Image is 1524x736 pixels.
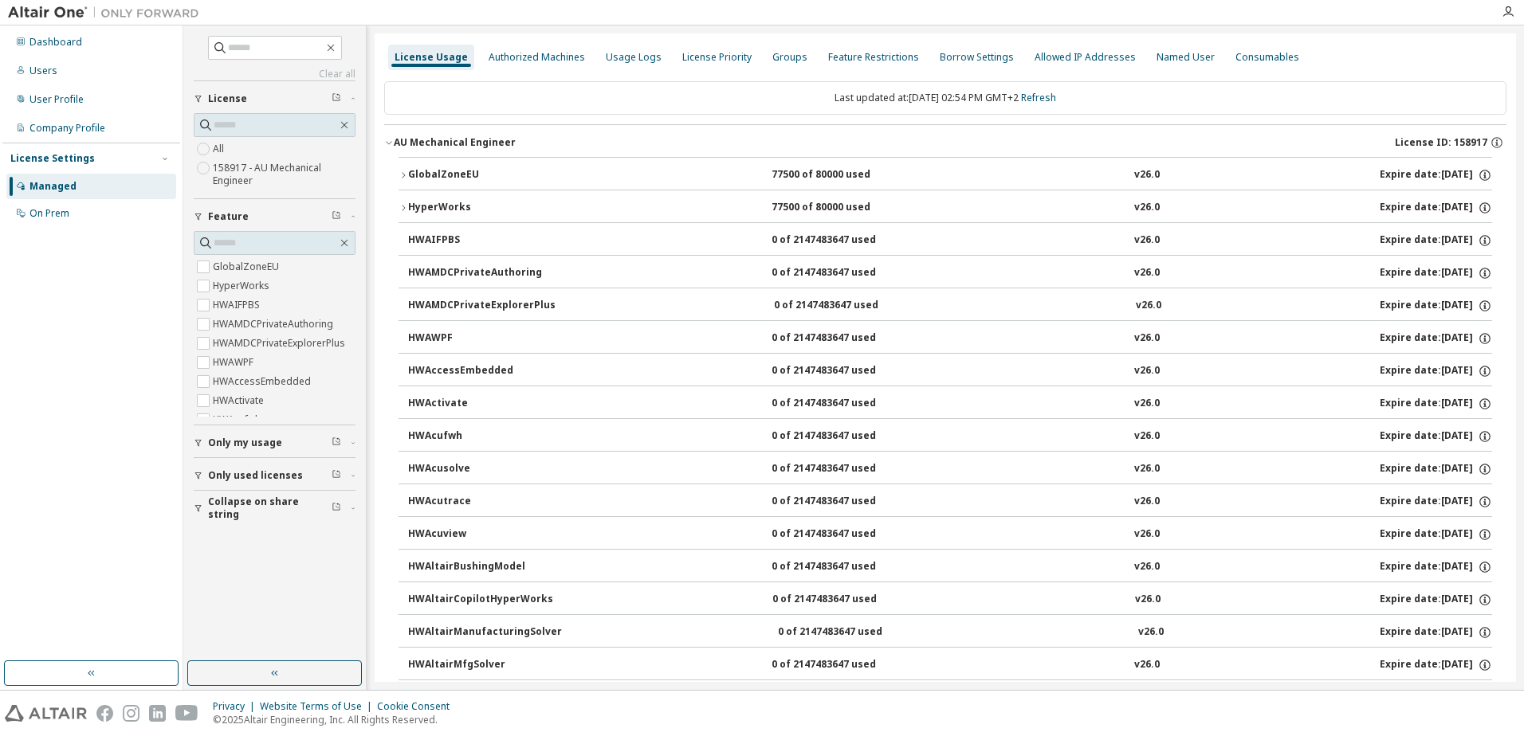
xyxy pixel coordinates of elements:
[408,386,1492,421] button: HWActivate0 of 2147483647 usedv26.0Expire date:[DATE]
[772,397,915,411] div: 0 of 2147483647 used
[213,276,273,296] label: HyperWorks
[1380,266,1492,280] div: Expire date: [DATE]
[1035,51,1136,64] div: Allowed IP Addresses
[399,190,1492,225] button: HyperWorks77500 of 80000 usedv26.0Expire date:[DATE]
[10,152,95,165] div: License Settings
[208,92,247,105] span: License
[772,560,915,574] div: 0 of 2147483647 used
[213,296,263,315] label: HWAIFPBS
[213,159,355,190] label: 158917 - AU Mechanical Engineer
[1395,136,1487,149] span: License ID: 158917
[1235,51,1299,64] div: Consumables
[1157,51,1215,64] div: Named User
[194,199,355,234] button: Feature
[8,5,207,21] img: Altair One
[213,372,314,391] label: HWAccessEmbedded
[408,615,1492,650] button: HWAltairManufacturingSolver0 of 2147483647 usedv26.0Expire date:[DATE]
[96,705,113,722] img: facebook.svg
[208,495,332,521] span: Collapse on share string
[1380,462,1492,476] div: Expire date: [DATE]
[1134,462,1160,476] div: v26.0
[408,397,552,411] div: HWActivate
[489,51,585,64] div: Authorized Machines
[772,168,915,182] div: 77500 of 80000 used
[384,125,1506,160] button: AU Mechanical EngineerLicense ID: 158917
[772,51,807,64] div: Groups
[828,51,919,64] div: Feature Restrictions
[408,256,1492,291] button: HWAMDCPrivateAuthoring0 of 2147483647 usedv26.0Expire date:[DATE]
[772,495,915,509] div: 0 of 2147483647 used
[772,658,915,672] div: 0 of 2147483647 used
[772,462,915,476] div: 0 of 2147483647 used
[194,81,355,116] button: License
[772,201,915,215] div: 77500 of 80000 used
[408,560,552,574] div: HWAltairBushingModel
[213,315,336,334] label: HWAMDCPrivateAuthoring
[213,257,282,276] label: GlobalZoneEU
[606,51,662,64] div: Usage Logs
[774,299,917,313] div: 0 of 2147483647 used
[1380,593,1492,607] div: Expire date: [DATE]
[408,495,552,509] div: HWAcutrace
[408,331,552,346] div: HWAWPF
[1380,560,1492,574] div: Expire date: [DATE]
[1021,91,1056,104] a: Refresh
[1380,364,1492,378] div: Expire date: [DATE]
[29,207,69,220] div: On Prem
[1138,625,1164,640] div: v26.0
[208,437,282,449] span: Only my usage
[772,331,915,346] div: 0 of 2147483647 used
[1380,299,1492,313] div: Expire date: [DATE]
[213,700,260,713] div: Privacy
[332,210,341,223] span: Clear filter
[408,550,1492,585] button: HWAltairBushingModel0 of 2147483647 usedv26.0Expire date:[DATE]
[1135,593,1161,607] div: v26.0
[408,321,1492,356] button: HWAWPF0 of 2147483647 usedv26.0Expire date:[DATE]
[194,68,355,80] a: Clear all
[408,288,1492,323] button: HWAMDCPrivateExplorerPlus0 of 2147483647 usedv26.0Expire date:[DATE]
[1380,495,1492,509] div: Expire date: [DATE]
[772,233,915,248] div: 0 of 2147483647 used
[1380,658,1492,672] div: Expire date: [DATE]
[175,705,198,722] img: youtube.svg
[194,458,355,493] button: Only used licenses
[384,81,1506,115] div: Last updated at: [DATE] 02:54 PM GMT+2
[213,334,348,353] label: HWAMDCPrivateExplorerPlus
[29,93,84,106] div: User Profile
[332,437,341,449] span: Clear filter
[1380,527,1492,542] div: Expire date: [DATE]
[213,139,227,159] label: All
[408,593,553,607] div: HWAltairCopilotHyperWorks
[377,700,459,713] div: Cookie Consent
[1134,331,1160,346] div: v26.0
[260,700,377,713] div: Website Terms of Use
[29,36,82,49] div: Dashboard
[394,136,516,149] div: AU Mechanical Engineer
[213,353,257,372] label: HWAWPF
[149,705,166,722] img: linkedin.svg
[408,527,552,542] div: HWAcuview
[408,168,552,182] div: GlobalZoneEU
[332,469,341,482] span: Clear filter
[682,51,752,64] div: License Priority
[194,491,355,526] button: Collapse on share string
[1380,331,1492,346] div: Expire date: [DATE]
[213,410,264,429] label: HWAcufwh
[772,364,915,378] div: 0 of 2147483647 used
[399,158,1492,193] button: GlobalZoneEU77500 of 80000 usedv26.0Expire date:[DATE]
[1134,397,1160,411] div: v26.0
[408,484,1492,519] button: HWAcutrace0 of 2147483647 usedv26.0Expire date:[DATE]
[1134,527,1160,542] div: v26.0
[332,92,341,105] span: Clear filter
[408,625,562,640] div: HWAltairManufacturingSolver
[772,593,916,607] div: 0 of 2147483647 used
[940,51,1014,64] div: Borrow Settings
[213,713,459,726] p: © 2025 Altair Engineering, Inc. All Rights Reserved.
[408,233,552,248] div: HWAIFPBS
[208,469,303,482] span: Only used licenses
[29,122,105,135] div: Company Profile
[1380,201,1492,215] div: Expire date: [DATE]
[408,266,552,280] div: HWAMDCPrivateAuthoring
[1134,364,1160,378] div: v26.0
[1134,495,1160,509] div: v26.0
